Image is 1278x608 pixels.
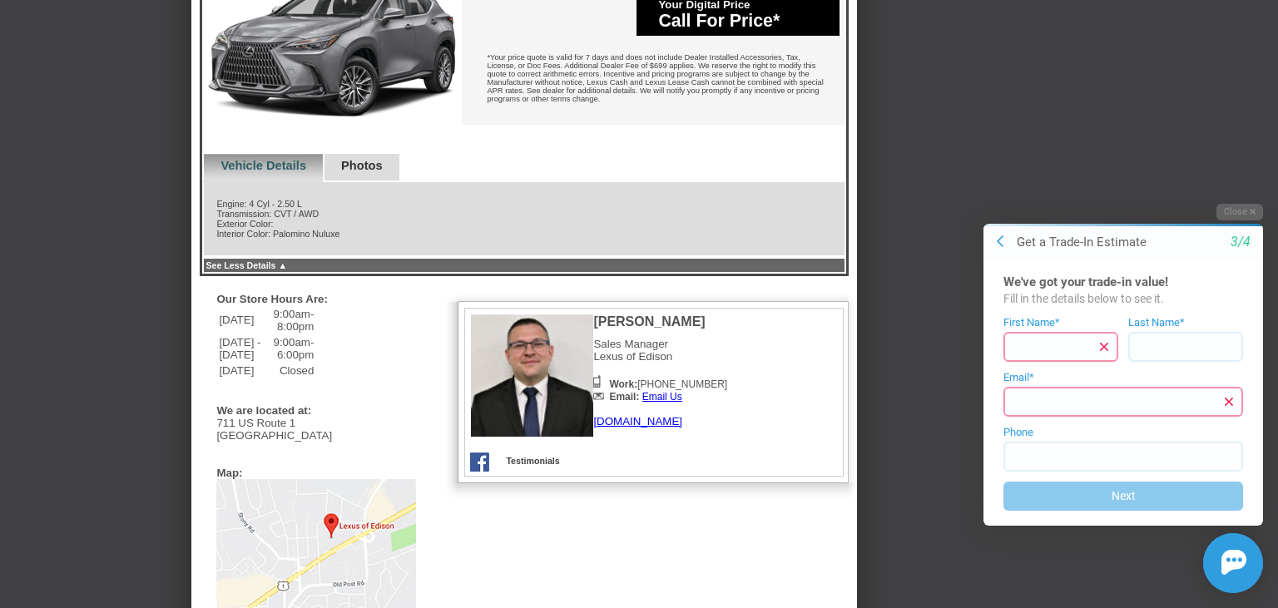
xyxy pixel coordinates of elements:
div: Sales Manager Lexus of Edison [593,314,727,428]
td: [DATE] - [DATE] [218,335,263,362]
div: *Your price quote is valid for 7 days and does not include Dealer Installed Accessories, Tax, Lic... [462,41,845,120]
iframe: Chat Assistance [949,190,1278,608]
td: 9:00am-8:00pm [265,307,315,334]
td: [DATE] [218,307,263,334]
img: Icon_Facebook.png [470,452,489,472]
div: [PERSON_NAME] [593,314,727,329]
a: [DOMAIN_NAME] [593,415,682,428]
a: Testimonials [506,456,559,466]
img: Icon_Email2.png [593,393,604,400]
a: Photos [341,159,383,172]
div: 711 US Route 1 [GEOGRAPHIC_DATA] [216,417,416,442]
div: Map: [216,467,242,479]
div: We are located at: [216,404,408,417]
div: Our Store Hours Are: [216,293,408,305]
span: [PHONE_NUMBER] [609,378,727,390]
td: 9:00am-6:00pm [265,335,315,362]
b: Work: [609,378,637,390]
a: See Less Details ▲ [206,260,287,270]
div: Engine: 4 Cyl - 2.50 L Transmission: CVT / AWD Exterior Color: Interior Color: Palomino Nuluxe [202,182,846,257]
div: Call For Price* [658,11,831,32]
td: [DATE] [218,363,263,378]
img: Icon_Phone.png [593,375,601,388]
a: Vehicle Details [220,159,306,172]
b: Email: [609,391,639,403]
td: Closed [265,363,315,378]
a: Email Us [642,391,682,403]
